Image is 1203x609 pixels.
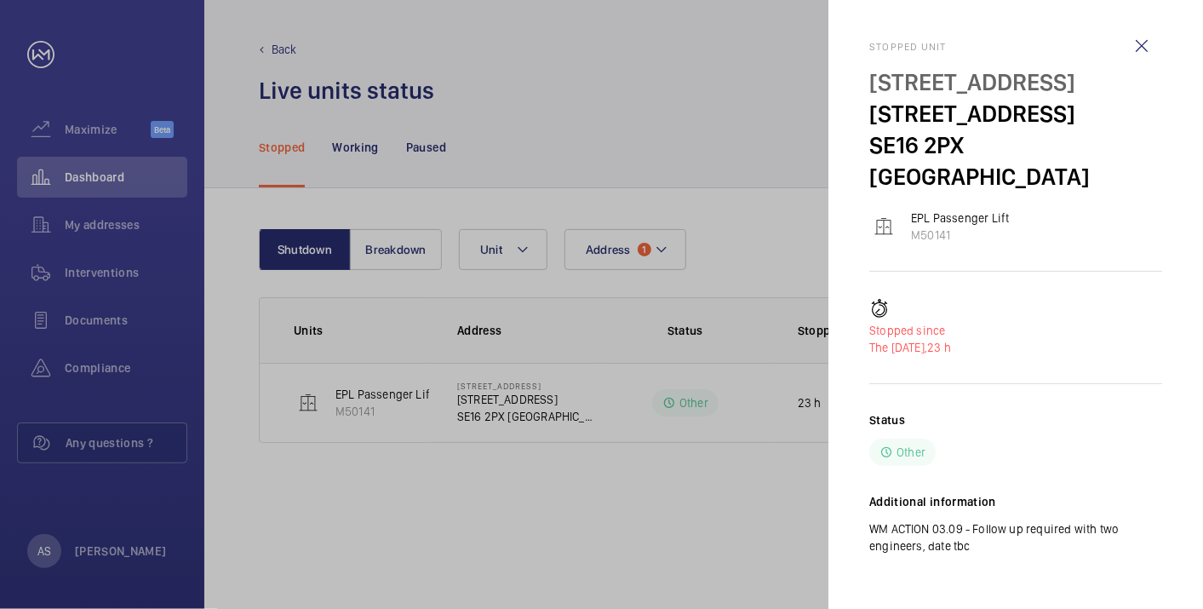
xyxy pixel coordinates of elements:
p: Stopped since [869,322,1162,339]
h2: Stopped unit [869,41,1162,53]
p: Other [897,444,925,461]
h2: Additional information [869,493,1162,510]
p: 23 h [869,339,1162,356]
p: [STREET_ADDRESS] [869,98,1162,129]
img: elevator.svg [874,216,894,237]
p: EPL Passenger Lift [911,210,1009,227]
p: [STREET_ADDRESS] [869,66,1162,98]
p: SE16 2PX [GEOGRAPHIC_DATA] [869,129,1162,192]
p: WM ACTION 03.09 - Follow up required with two engineers, date tbc [869,520,1162,554]
h2: Status [869,411,905,428]
p: M50141 [911,227,1009,244]
span: The [DATE], [869,341,927,354]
